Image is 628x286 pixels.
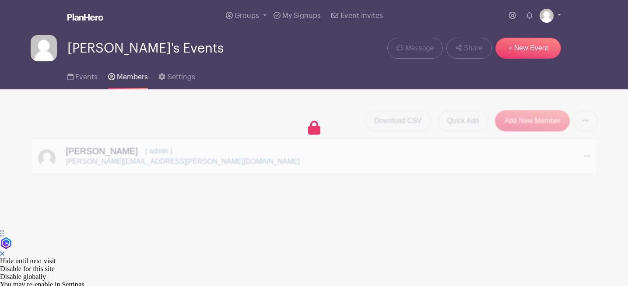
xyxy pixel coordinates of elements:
span: My Signups [282,12,321,19]
span: Members [117,74,148,81]
a: Events [67,61,98,89]
span: Settings [168,74,195,81]
span: Groups [235,12,259,19]
a: Message [387,38,443,59]
span: Message [405,43,434,53]
a: + New Event [495,38,561,59]
span: [PERSON_NAME]'s Events [67,41,224,56]
img: default-ce2991bfa6775e67f084385cd625a349d9dcbb7a52a09fb2fda1e96e2d18dcdb.png [31,35,57,61]
img: logo_white-6c42ec7e38ccf1d336a20a19083b03d10ae64f83f12c07503d8b9e83406b4c7d.svg [67,14,103,21]
span: Event Invites [340,12,383,19]
a: Settings [158,61,195,89]
span: Events [75,74,98,81]
span: Share [464,43,483,53]
a: Members [108,61,148,89]
a: Share [446,38,491,59]
img: default-ce2991bfa6775e67f084385cd625a349d9dcbb7a52a09fb2fda1e96e2d18dcdb.png [540,9,554,23]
